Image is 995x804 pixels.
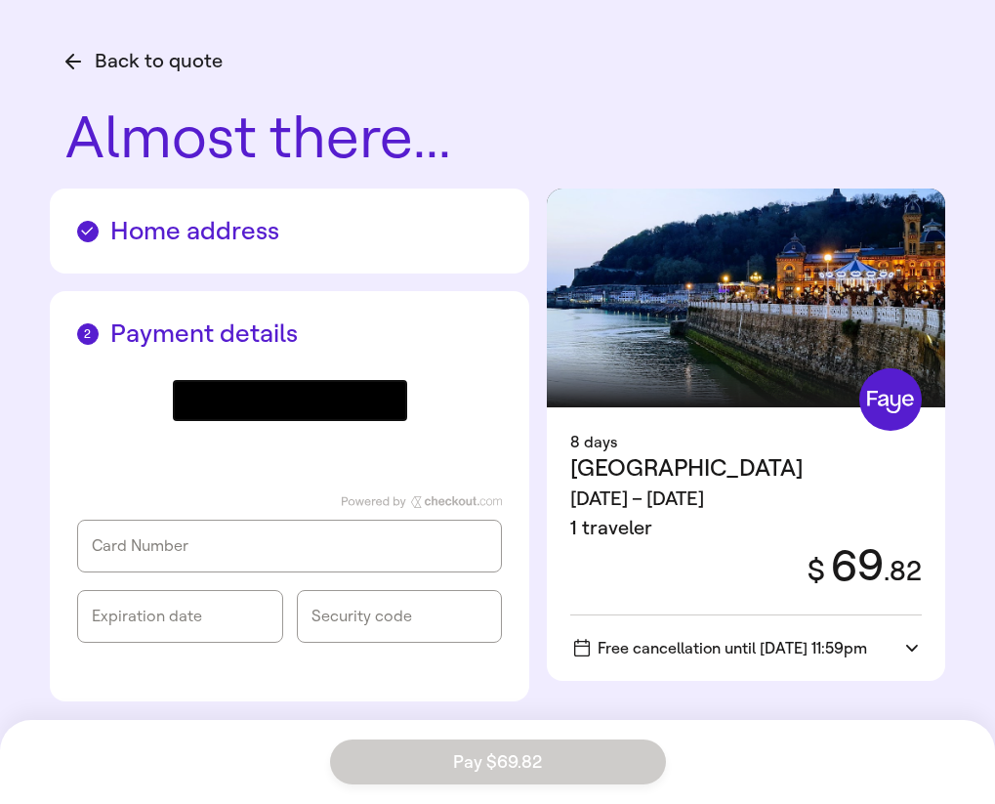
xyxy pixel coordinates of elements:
div: 1 traveler [570,514,804,543]
span: [GEOGRAPHIC_DATA] [570,454,804,482]
h2: Home address [77,216,503,246]
button: Pay $69.82 [330,740,666,784]
span: . 82 [884,555,922,587]
iframe: checkout-frames-expiryDate [92,614,269,634]
iframe: checkout-frames-cardNumber [92,544,488,564]
div: [DATE] – [DATE] [570,485,804,514]
button: Back to quote [65,47,223,76]
div: 8 days [570,431,922,454]
div: 69 [791,543,922,590]
iframe: checkout-frames-cvv [311,614,488,634]
h1: Almost there... [65,107,945,169]
h2: Payment details [77,318,503,349]
iframe: PayPal-paypal [173,431,407,472]
span: Free cancellation until [DATE] 11:59pm [574,639,867,657]
button: Google Pay [173,380,407,421]
span: $ [808,553,825,588]
span: Pay $69.82 [453,753,542,771]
